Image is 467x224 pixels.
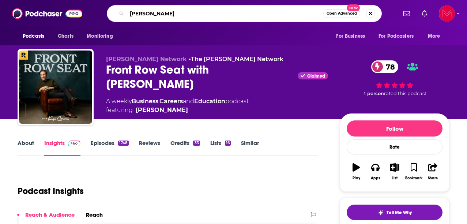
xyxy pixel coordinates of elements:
[347,4,360,11] span: New
[366,158,385,185] button: Apps
[439,5,455,22] button: Show profile menu
[323,9,360,18] button: Open AdvancedNew
[53,29,78,43] a: Charts
[87,31,113,41] span: Monitoring
[331,29,374,43] button: open menu
[379,31,414,41] span: For Podcasters
[428,31,440,41] span: More
[106,56,187,63] span: [PERSON_NAME] Network
[136,106,188,115] a: Ken Coleman
[347,120,442,137] button: Follow
[384,91,426,96] span: rated this podcast
[405,176,422,180] div: Bookmark
[106,97,249,115] div: A weekly podcast
[392,176,398,180] div: List
[132,98,158,105] a: Business
[347,139,442,154] div: Rate
[91,139,129,156] a: Episodes1748
[12,7,82,20] img: Podchaser - Follow, Share and Rate Podcasts
[385,158,404,185] button: List
[44,139,80,156] a: InsightsPodchaser Pro
[127,8,323,19] input: Search podcasts, credits, & more...
[379,60,399,73] span: 78
[347,205,442,220] button: tell me why sparkleTell Me Why
[189,56,283,63] span: •
[139,139,160,156] a: Reviews
[404,158,423,185] button: Bookmark
[106,106,249,115] span: featuring
[347,158,366,185] button: Play
[18,139,34,156] a: About
[336,31,365,41] span: For Business
[194,98,225,105] a: Education
[25,211,75,218] p: Reach & Audience
[353,176,360,180] div: Play
[439,5,455,22] span: Logged in as Pamelamcclure
[210,139,231,156] a: Lists16
[439,5,455,22] img: User Profile
[428,176,438,180] div: Share
[423,158,442,185] button: Share
[387,210,412,216] span: Tell Me Why
[19,51,92,124] img: Front Row Seat with Ken Coleman
[18,186,84,197] h1: Podcast Insights
[371,60,399,73] a: 78
[241,139,259,156] a: Similar
[327,12,357,15] span: Open Advanced
[191,56,283,63] a: The [PERSON_NAME] Network
[378,210,384,216] img: tell me why sparkle
[68,141,80,146] img: Podchaser Pro
[364,91,384,96] span: 1 person
[423,29,449,43] button: open menu
[159,98,183,105] a: Careers
[118,141,129,146] div: 1748
[400,7,413,20] a: Show notifications dropdown
[158,98,159,105] span: ,
[170,139,200,156] a: Credits33
[86,211,103,218] h2: Reach
[307,74,325,78] span: Claimed
[82,29,122,43] button: open menu
[419,7,430,20] a: Show notifications dropdown
[58,31,74,41] span: Charts
[193,141,200,146] div: 33
[107,5,382,22] div: Search podcasts, credits, & more...
[23,31,44,41] span: Podcasts
[18,29,54,43] button: open menu
[225,141,231,146] div: 16
[371,176,380,180] div: Apps
[340,56,449,101] div: 78 1 personrated this podcast
[374,29,424,43] button: open menu
[183,98,194,105] span: and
